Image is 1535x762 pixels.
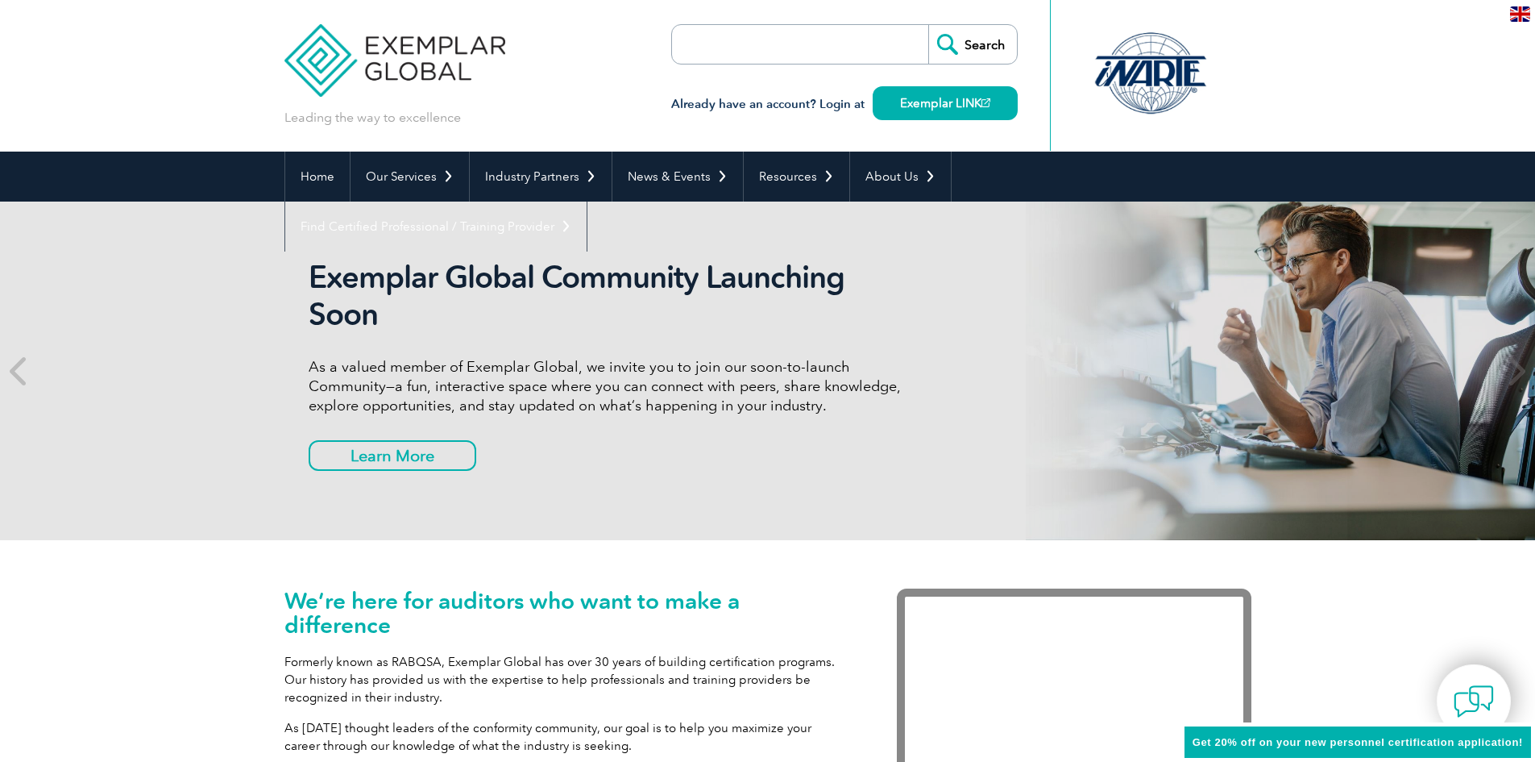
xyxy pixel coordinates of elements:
a: Learn More [309,440,476,471]
a: Find Certified Professional / Training Provider [285,202,587,252]
img: contact-chat.png [1454,681,1494,722]
p: Leading the way to excellence [284,109,461,127]
h1: We’re here for auditors who want to make a difference [284,589,848,637]
a: News & Events [612,152,743,202]
a: Industry Partners [470,152,612,202]
input: Search [928,25,1017,64]
p: Formerly known as RABQSA, Exemplar Global has over 30 years of building certification programs. O... [284,653,848,706]
span: Get 20% off on your new personnel certification application! [1193,736,1523,748]
h3: Already have an account? Login at [671,94,1018,115]
img: en [1510,6,1530,22]
a: About Us [850,152,951,202]
p: As a valued member of Exemplar Global, we invite you to join our soon-to-launch Community—a fun, ... [309,357,913,415]
a: Exemplar LINK [873,86,1018,120]
a: Resources [744,152,849,202]
img: open_square.png [981,98,990,107]
h2: Exemplar Global Community Launching Soon [309,259,913,333]
p: As [DATE] thought leaders of the conformity community, our goal is to help you maximize your care... [284,719,848,755]
a: Our Services [351,152,469,202]
a: Home [285,152,350,202]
